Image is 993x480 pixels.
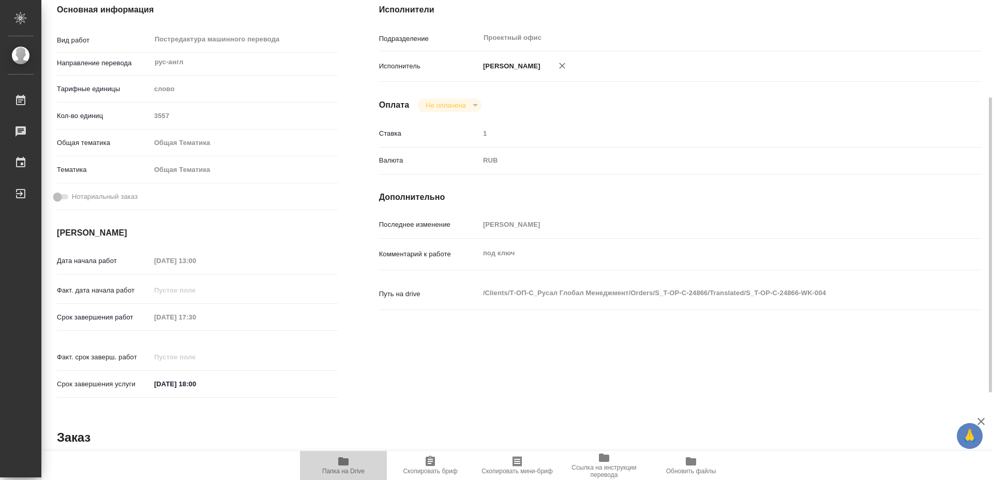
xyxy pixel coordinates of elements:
[57,285,151,296] p: Факт. дата начала работ
[666,468,716,475] span: Обновить файлы
[151,310,241,325] input: Пустое поле
[57,111,151,121] p: Кол-во единиц
[151,80,338,98] div: слово
[151,108,338,123] input: Пустое поле
[322,468,365,475] span: Папка на Drive
[957,423,983,449] button: 🙏
[479,284,931,302] textarea: /Clients/Т-ОП-С_Русал Глобал Менеджмент/Orders/S_T-OP-C-24866/Translated/S_T-OP-C-24866-WK-004
[57,58,151,68] p: Направление перевода
[379,128,479,139] p: Ставка
[379,249,479,259] p: Комментарий к работе
[961,425,979,447] span: 🙏
[151,376,241,391] input: ✎ Введи что-нибудь
[551,54,574,77] button: Удалить исполнителя
[379,289,479,299] p: Путь на drive
[57,138,151,148] p: Общая тематика
[379,220,479,230] p: Последнее изменение
[567,464,641,478] span: Ссылка на инструкции перевода
[300,451,387,480] button: Папка на Drive
[151,134,338,152] div: Общая Тематика
[57,256,151,266] p: Дата начала работ
[417,98,481,112] div: Не оплачена
[479,217,931,232] input: Пустое поле
[57,35,151,46] p: Вид работ
[57,312,151,323] p: Срок завершения работ
[57,379,151,389] p: Срок завершения услуги
[479,244,931,262] textarea: под ключ
[57,84,151,94] p: Тарифные единицы
[151,283,241,298] input: Пустое поле
[57,429,91,446] h2: Заказ
[379,155,479,166] p: Валюта
[57,165,151,175] p: Тематика
[57,352,151,362] p: Факт. срок заверш. работ
[379,191,982,203] h4: Дополнительно
[379,61,479,71] p: Исполнитель
[479,61,540,71] p: [PERSON_NAME]
[151,253,241,268] input: Пустое поле
[403,468,457,475] span: Скопировать бриф
[387,451,474,480] button: Скопировать бриф
[57,227,338,239] h4: [PERSON_NAME]
[72,192,138,202] span: Нотариальный заказ
[479,126,931,141] input: Пустое поле
[561,451,648,480] button: Ссылка на инструкции перевода
[379,34,479,44] p: Подразделение
[151,161,338,179] div: Общая Тематика
[474,451,561,480] button: Скопировать мини-бриф
[379,4,982,16] h4: Исполнители
[648,451,734,480] button: Обновить файлы
[423,101,469,110] button: Не оплачена
[482,468,552,475] span: Скопировать мини-бриф
[379,99,410,111] h4: Оплата
[479,152,931,169] div: RUB
[57,4,338,16] h4: Основная информация
[151,350,241,365] input: Пустое поле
